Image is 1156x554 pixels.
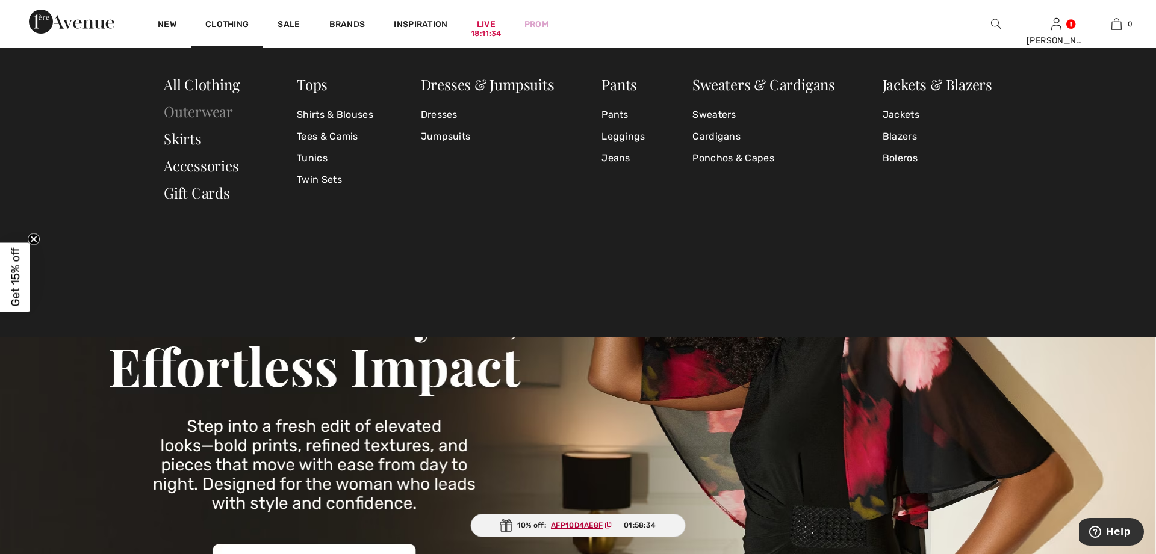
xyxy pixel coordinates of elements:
[692,126,835,147] a: Cardigans
[692,104,835,126] a: Sweaters
[1027,34,1086,47] div: [PERSON_NAME]
[297,126,373,147] a: Tees & Camis
[500,519,512,532] img: Gift.svg
[601,75,637,94] a: Pants
[1079,518,1144,548] iframe: Opens a widget where you can find more information
[883,75,992,94] a: Jackets & Blazers
[1051,18,1061,29] a: Sign In
[1051,17,1061,31] img: My Info
[164,156,239,175] a: Accessories
[297,169,373,191] a: Twin Sets
[297,147,373,169] a: Tunics
[883,147,992,169] a: Boleros
[524,18,548,31] a: Prom
[477,18,496,31] a: Live18:11:34
[601,126,645,147] a: Leggings
[394,19,447,32] span: Inspiration
[421,126,555,147] a: Jumpsuits
[297,75,328,94] a: Tops
[883,126,992,147] a: Blazers
[471,28,501,40] div: 18:11:34
[164,129,202,148] a: Skirts
[692,147,835,169] a: Ponchos & Capes
[297,104,373,126] a: Shirts & Blouses
[329,19,365,32] a: Brands
[421,104,555,126] a: Dresses
[158,19,176,32] a: New
[421,75,555,94] a: Dresses & Jumpsuits
[205,19,249,32] a: Clothing
[278,19,300,32] a: Sale
[164,75,240,94] a: All Clothing
[991,17,1001,31] img: search the website
[8,248,22,307] span: Get 15% off
[471,514,686,537] div: 10% off:
[1128,19,1133,29] span: 0
[624,520,656,531] span: 01:58:34
[883,104,992,126] a: Jackets
[692,75,835,94] a: Sweaters & Cardigans
[601,147,645,169] a: Jeans
[1087,17,1146,31] a: 0
[164,102,233,121] a: Outerwear
[29,10,114,34] img: 1ère Avenue
[551,521,603,529] ins: AFP10D4AE8F
[28,233,40,245] button: Close teaser
[164,183,230,202] a: Gift Cards
[1111,17,1122,31] img: My Bag
[601,104,645,126] a: Pants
